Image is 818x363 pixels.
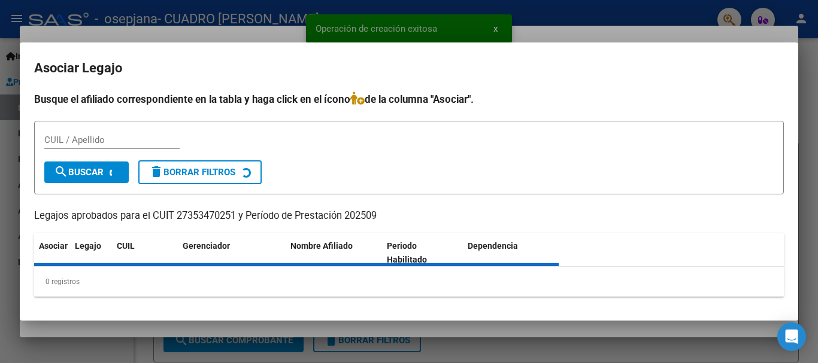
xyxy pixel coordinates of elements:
span: Legajo [75,241,101,251]
datatable-header-cell: Periodo Habilitado [382,233,463,273]
div: Open Intercom Messenger [777,322,806,351]
datatable-header-cell: Dependencia [463,233,559,273]
span: Periodo Habilitado [387,241,427,264]
datatable-header-cell: Nombre Afiliado [286,233,382,273]
datatable-header-cell: Gerenciador [178,233,286,273]
span: Asociar [39,241,68,251]
span: Borrar Filtros [149,167,235,178]
mat-icon: delete [149,164,163,179]
p: Legajos aprobados para el CUIT 27353470251 y Período de Prestación 202509 [34,209,784,224]
button: Borrar Filtros [138,160,262,184]
span: Gerenciador [183,241,230,251]
h4: Busque el afiliado correspondiente en la tabla y haga click en el ícono de la columna "Asociar". [34,91,784,107]
span: Dependencia [468,241,518,251]
span: Buscar [54,167,104,178]
span: Nombre Afiliado [290,241,353,251]
span: CUIL [117,241,135,251]
datatable-header-cell: Asociar [34,233,70,273]
mat-icon: search [54,164,68,179]
h2: Asociar Legajo [34,57,784,80]
div: 0 registros [34,267,784,297]
datatable-header-cell: CUIL [112,233,178,273]
button: Buscar [44,161,129,183]
datatable-header-cell: Legajo [70,233,112,273]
